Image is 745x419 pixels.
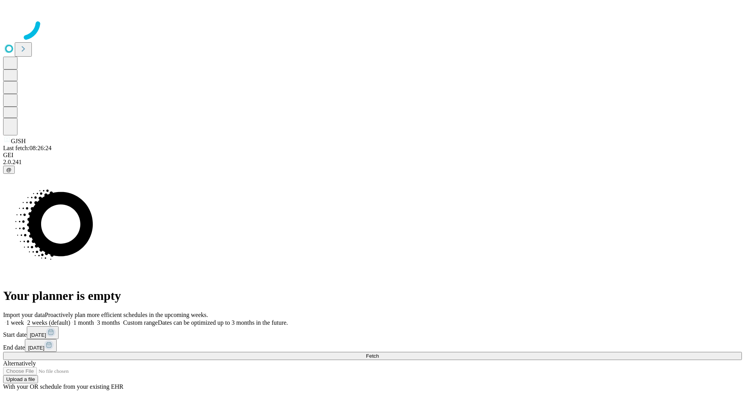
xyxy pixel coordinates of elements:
[6,167,12,173] span: @
[25,339,57,352] button: [DATE]
[3,145,52,151] span: Last fetch: 08:26:24
[3,152,742,159] div: GEI
[27,326,59,339] button: [DATE]
[30,332,46,338] span: [DATE]
[3,339,742,352] div: End date
[45,312,208,318] span: Proactively plan more efficient schedules in the upcoming weeks.
[3,159,742,166] div: 2.0.241
[158,319,288,326] span: Dates can be optimized up to 3 months in the future.
[3,166,15,174] button: @
[6,319,24,326] span: 1 week
[11,138,26,144] span: GJSH
[3,383,123,390] span: With your OR schedule from your existing EHR
[366,353,379,359] span: Fetch
[3,352,742,360] button: Fetch
[3,312,45,318] span: Import your data
[3,289,742,303] h1: Your planner is empty
[3,326,742,339] div: Start date
[27,319,70,326] span: 2 weeks (default)
[73,319,94,326] span: 1 month
[3,375,38,383] button: Upload a file
[28,345,44,351] span: [DATE]
[123,319,158,326] span: Custom range
[97,319,120,326] span: 3 months
[3,360,36,367] span: Alternatively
